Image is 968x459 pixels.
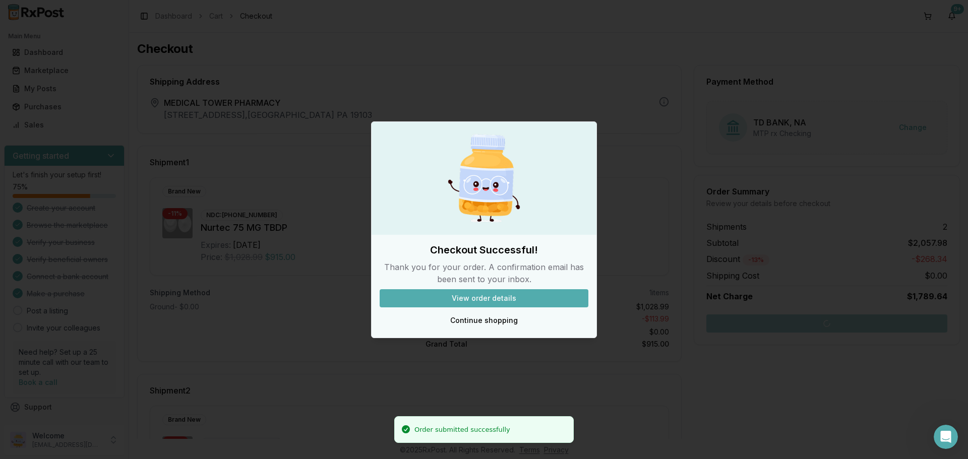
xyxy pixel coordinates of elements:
[934,425,958,449] iframe: Intercom live chat
[380,311,588,330] button: Continue shopping
[380,289,588,307] button: View order details
[436,130,532,227] img: Happy Pill Bottle
[380,243,588,257] h2: Checkout Successful!
[380,261,588,285] p: Thank you for your order. A confirmation email has been sent to your inbox.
